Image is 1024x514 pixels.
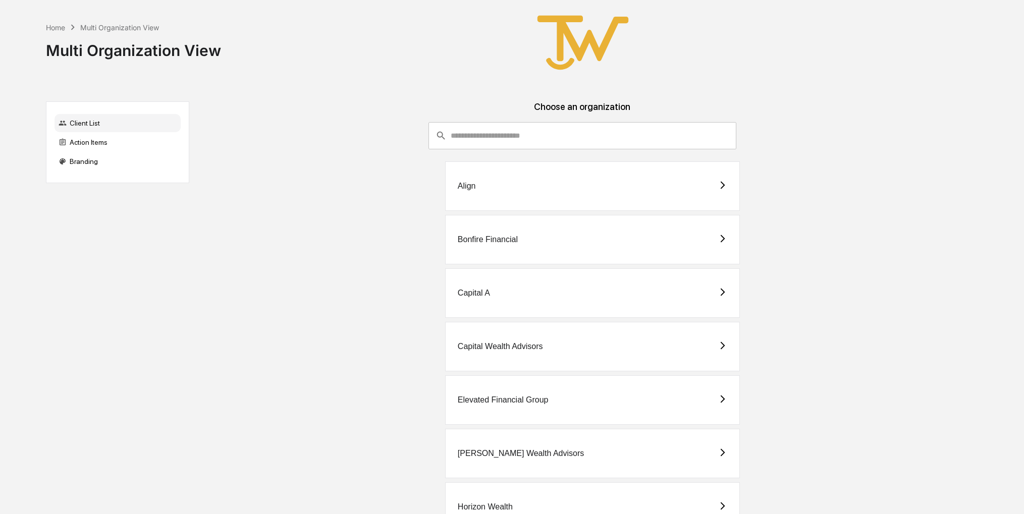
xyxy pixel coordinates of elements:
[458,449,584,458] div: [PERSON_NAME] Wealth Advisors
[55,114,181,132] div: Client List
[197,101,967,122] div: Choose an organization
[46,23,65,32] div: Home
[46,33,221,60] div: Multi Organization View
[80,23,159,32] div: Multi Organization View
[532,8,633,77] img: True West
[458,182,476,191] div: Align
[458,235,518,244] div: Bonfire Financial
[55,133,181,151] div: Action Items
[458,342,543,351] div: Capital Wealth Advisors
[458,289,490,298] div: Capital A
[458,502,513,511] div: Horizon Wealth
[458,395,549,405] div: Elevated Financial Group
[428,122,736,149] div: consultant-dashboard__filter-organizations-search-bar
[55,152,181,170] div: Branding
